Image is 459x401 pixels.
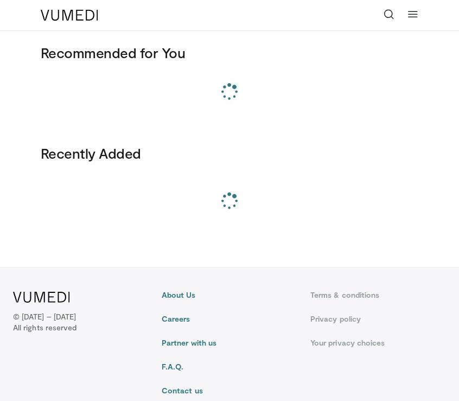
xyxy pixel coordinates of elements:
img: VuMedi Logo [41,10,98,21]
a: Contact us [162,385,297,396]
img: VuMedi Logo [13,292,70,303]
a: Terms & conditions [310,290,446,300]
a: F.A.Q. [162,361,297,372]
a: Careers [162,314,297,324]
a: Your privacy choices [310,337,446,348]
p: © [DATE] – [DATE] [13,311,76,333]
a: About Us [162,290,297,300]
h3: Recently Added [41,145,418,162]
a: Privacy policy [310,314,446,324]
a: Partner with us [162,337,297,348]
h3: Recommended for You [41,44,418,61]
span: All rights reserved [13,322,76,333]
